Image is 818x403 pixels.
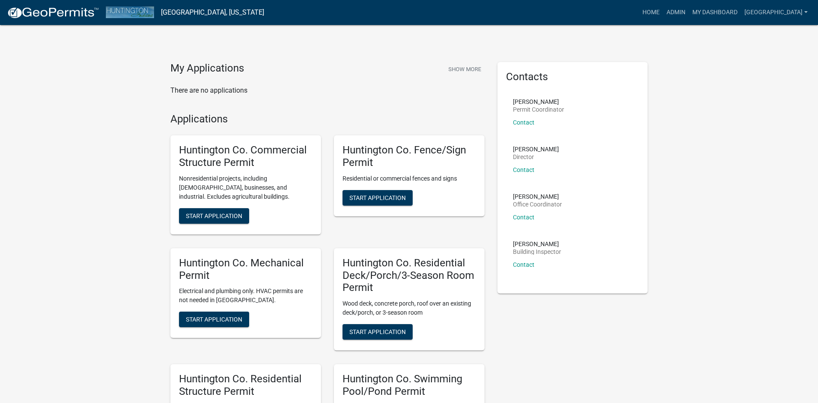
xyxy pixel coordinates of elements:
p: Office Coordinator [513,201,562,207]
p: [PERSON_NAME] [513,241,561,247]
button: Start Application [179,208,249,224]
a: Contact [513,166,534,173]
p: There are no applications [170,85,485,96]
p: Electrical and plumbing only. HVAC permits are not needed in [GEOGRAPHIC_DATA]. [179,287,312,305]
p: [PERSON_NAME] [513,146,559,152]
button: Start Application [179,312,249,327]
a: Contact [513,214,534,221]
h5: Huntington Co. Swimming Pool/Pond Permit [343,373,476,398]
a: My Dashboard [689,4,741,21]
p: Director [513,154,559,160]
a: Contact [513,261,534,268]
h4: Applications [170,113,485,125]
span: Start Application [349,194,406,201]
a: [GEOGRAPHIC_DATA], [US_STATE] [161,5,264,20]
button: Start Application [343,190,413,206]
h5: Huntington Co. Residential Structure Permit [179,373,312,398]
span: Start Application [186,316,242,323]
h5: Huntington Co. Commercial Structure Permit [179,144,312,169]
p: [PERSON_NAME] [513,99,564,105]
a: Home [639,4,663,21]
p: Permit Coordinator [513,106,564,112]
p: Nonresidential projects, including [DEMOGRAPHIC_DATA], businesses, and industrial. Excludes agric... [179,174,312,201]
span: Start Application [186,212,242,219]
h5: Huntington Co. Residential Deck/Porch/3-Season Room Permit [343,257,476,294]
h5: Huntington Co. Fence/Sign Permit [343,144,476,169]
h5: Contacts [506,71,639,83]
p: Wood deck, concrete porch, roof over an existing deck/porch, or 3-season room [343,299,476,317]
a: Contact [513,119,534,126]
button: Show More [445,62,485,76]
h5: Huntington Co. Mechanical Permit [179,257,312,282]
span: Start Application [349,328,406,335]
a: [GEOGRAPHIC_DATA] [741,4,811,21]
a: Admin [663,4,689,21]
p: Residential or commercial fences and signs [343,174,476,183]
p: Building Inspector [513,249,561,255]
button: Start Application [343,324,413,340]
img: Huntington County, Indiana [106,6,154,18]
h4: My Applications [170,62,244,75]
p: [PERSON_NAME] [513,194,562,200]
